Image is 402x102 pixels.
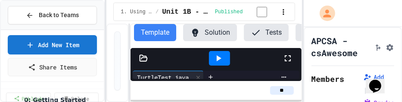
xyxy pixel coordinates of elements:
[374,42,382,52] button: Click to see fork details
[296,24,349,41] button: Settings
[386,42,394,52] button: Assignment Settings
[215,9,243,15] span: Published
[215,6,277,17] div: Content is published and visible to students
[121,9,152,15] span: 1. Using Objects and Methods
[39,11,79,20] span: Back to Teams
[133,73,193,82] div: TurtleTest.java
[363,85,368,95] span: |
[183,24,237,41] button: Solution
[133,71,204,84] div: TurtleTest.java
[246,7,277,17] input: publish toggle
[244,24,289,41] button: Tests
[8,6,97,24] button: Back to Teams
[156,9,159,15] span: /
[312,73,345,85] h2: Members
[366,68,393,93] iframe: chat widget
[8,58,97,76] a: Share Items
[312,35,370,59] h1: APCSA - csAwesome
[8,35,97,54] a: Add New Item
[162,7,211,17] span: Unit 1B - Class Programming Notes
[134,24,176,41] button: Template
[363,73,384,81] button: Add
[311,3,337,23] div: My Account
